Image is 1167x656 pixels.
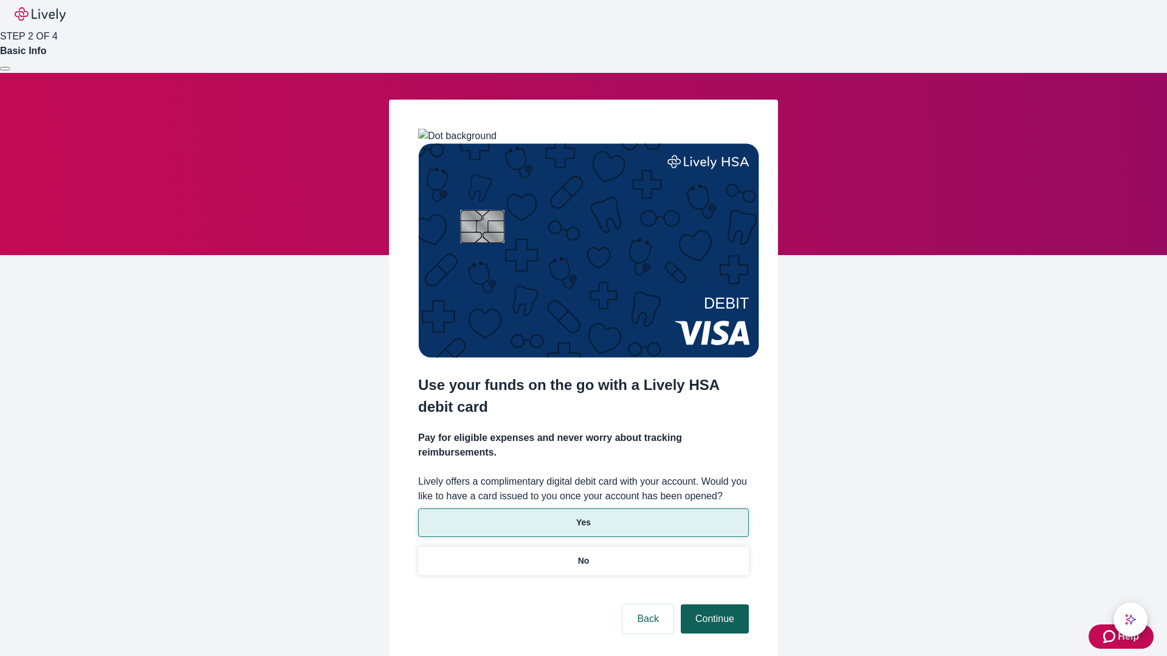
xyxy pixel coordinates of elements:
h4: Pay for eligible expenses and never worry about tracking reimbursements. [418,431,749,460]
p: No [578,555,590,567]
button: No [418,547,749,575]
p: Yes [576,516,591,529]
label: Lively offers a complimentary digital debit card with your account. Would you like to have a card... [418,474,749,504]
button: Zendesk support iconHelp [1089,624,1154,649]
button: Yes [418,508,749,537]
h2: Use your funds on the go with a Lively HSA debit card [418,374,749,418]
svg: Lively AI Assistant [1124,613,1137,626]
img: Debit card [418,143,759,358]
span: Help [1118,629,1139,644]
svg: Zendesk support icon [1103,629,1118,644]
img: Lively [15,7,66,22]
button: Continue [681,604,749,634]
button: Back [622,604,673,634]
img: Dot background [418,129,497,143]
button: chat [1114,603,1148,637]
